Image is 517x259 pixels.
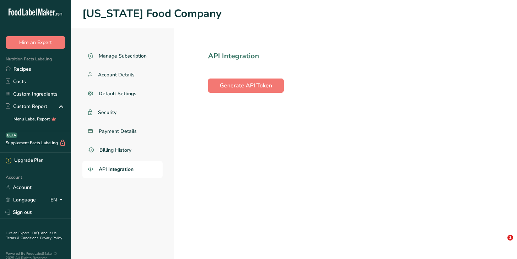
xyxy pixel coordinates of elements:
div: BETA [6,133,17,138]
a: Security [82,104,163,120]
button: Hire an Expert [6,36,65,49]
a: API Integration [82,161,163,178]
a: About Us . [6,231,56,241]
span: 1 [507,235,513,241]
span: Payment Details [99,128,137,135]
span: API Integration [99,166,134,173]
a: Payment Details [82,123,163,139]
a: Manage Subscription [82,48,163,64]
a: Default Settings [82,86,163,102]
span: Security [98,109,116,116]
span: Manage Subscription [99,52,147,60]
a: Account Details [82,67,163,83]
iframe: Intercom live chat [493,235,510,252]
a: Privacy Policy [40,236,62,241]
div: Upgrade Plan [6,157,43,164]
span: Account Details [98,71,135,79]
span: Generate API Token [220,81,272,90]
div: Custom Report [6,103,47,110]
span: Default Settings [99,90,136,97]
a: FAQ . [32,231,41,236]
a: Billing History [82,142,163,158]
div: EN [50,195,65,204]
a: Hire an Expert . [6,231,31,236]
button: Generate API Token [208,79,284,93]
h1: API Integration [208,51,483,61]
a: Terms & Conditions . [6,236,40,241]
span: Billing History [99,146,131,154]
a: Language [6,194,36,206]
h1: [US_STATE] Food Company [82,6,506,22]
